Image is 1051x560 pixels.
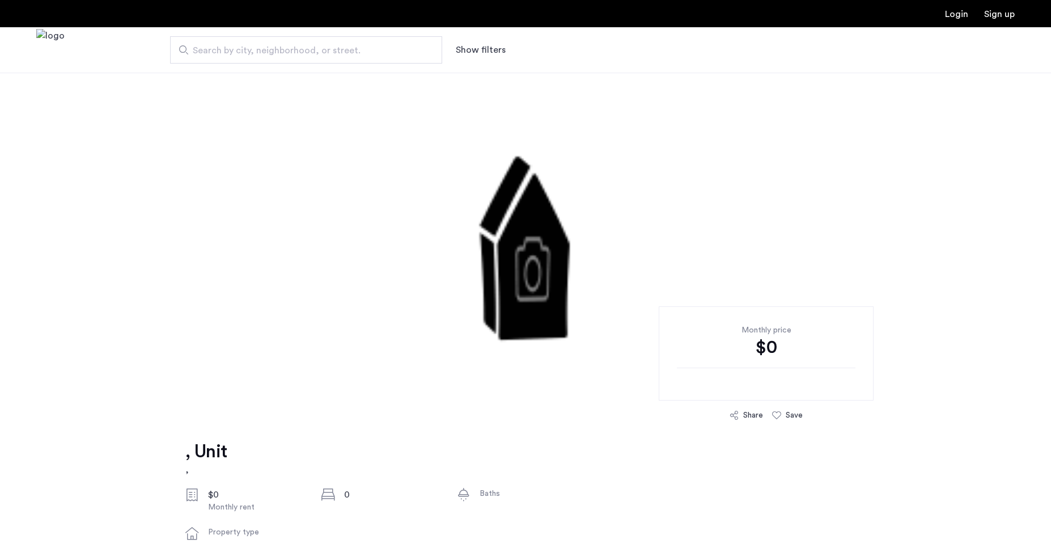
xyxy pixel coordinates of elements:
[208,488,303,502] div: $0
[984,10,1015,19] a: Registration
[208,502,303,513] div: Monthly rent
[193,44,410,57] span: Search by city, neighborhood, or street.
[185,440,227,463] h1: , Unit
[456,43,506,57] button: Show or hide filters
[185,463,227,477] h2: ,
[786,410,803,421] div: Save
[344,488,439,502] div: 0
[189,73,862,413] img: 2.gif
[36,29,65,71] a: Cazamio Logo
[480,488,575,499] div: Baths
[743,410,763,421] div: Share
[208,527,303,538] div: Property type
[185,440,227,477] a: , Unit,
[677,336,855,359] div: $0
[945,10,968,19] a: Login
[36,29,65,71] img: logo
[170,36,442,64] input: Apartment Search
[677,325,855,336] div: Monthly price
